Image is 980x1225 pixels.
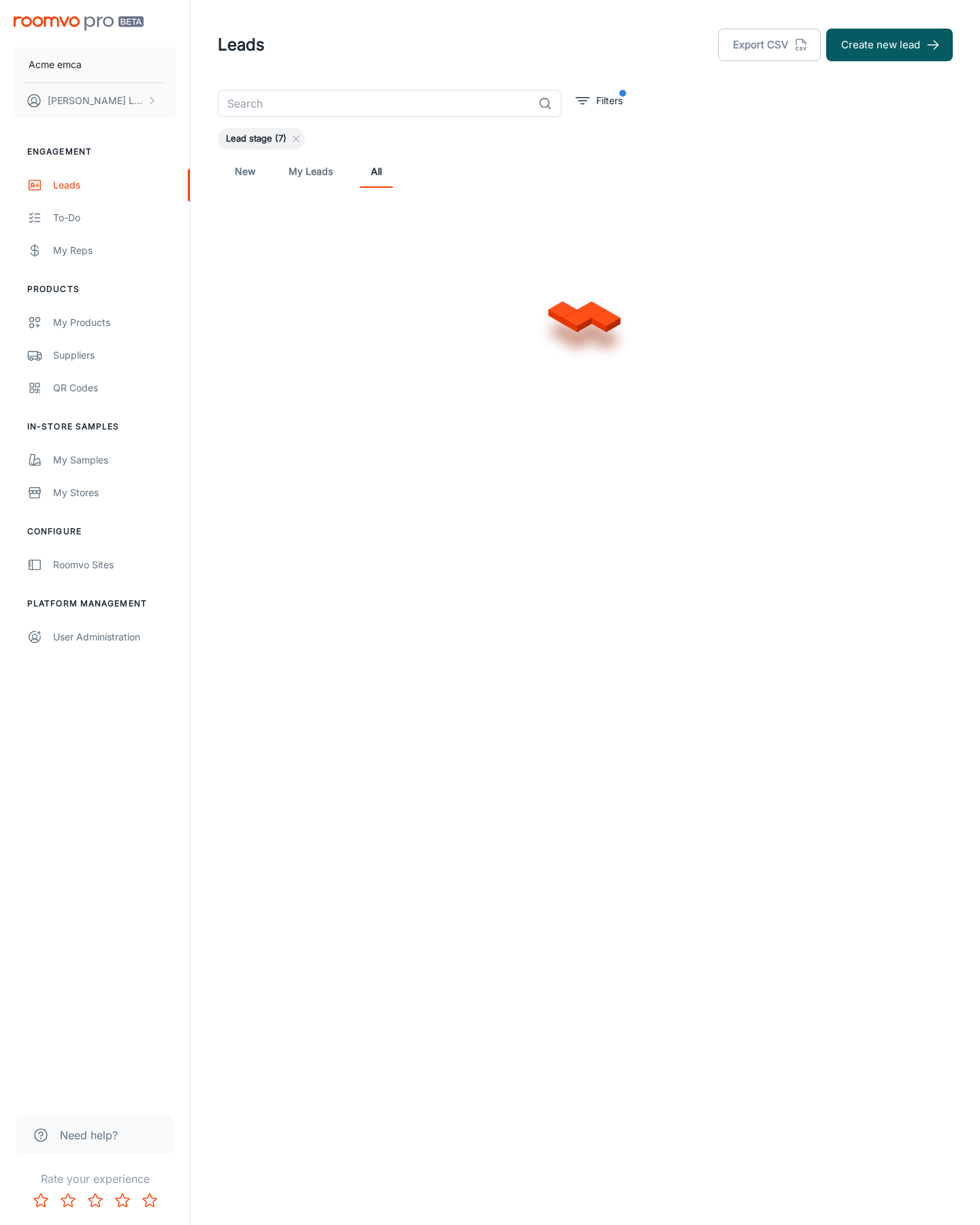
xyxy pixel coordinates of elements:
div: My Samples [53,453,176,468]
a: My Leads [289,155,333,188]
p: [PERSON_NAME] Leaptools [48,93,144,108]
div: Lead stage (7) [218,128,305,150]
div: My Stores [53,485,176,500]
h1: Leads [218,33,265,57]
div: Suppliers [53,348,176,363]
p: Acme emca [29,57,82,72]
div: QR Codes [53,380,176,395]
button: [PERSON_NAME] Leaptools [14,83,176,118]
p: Filters [596,93,623,108]
input: Search [218,90,533,117]
a: All [360,155,393,188]
div: Leads [53,178,176,193]
a: New [229,155,261,188]
div: My Products [53,315,176,330]
span: Lead stage (7) [218,132,295,146]
button: Create new lead [826,29,953,61]
div: My Reps [53,243,176,258]
img: Roomvo PRO Beta [14,16,144,31]
button: filter [572,90,626,112]
button: Export CSV [718,29,821,61]
button: Acme emca [14,47,176,82]
div: To-do [53,210,176,225]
